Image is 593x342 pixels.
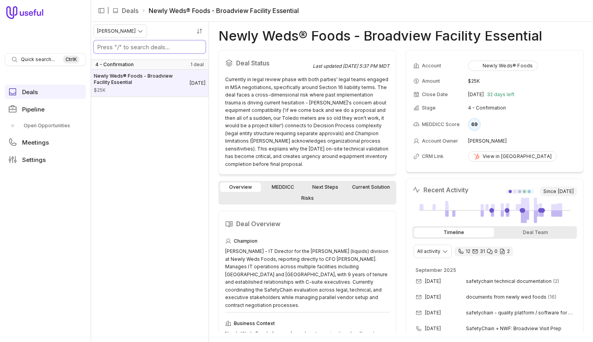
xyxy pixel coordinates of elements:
[225,217,390,230] h2: Deal Overview
[263,182,304,192] a: MEDDICC
[422,105,436,111] span: Stage
[422,63,441,69] span: Account
[225,236,390,246] div: Champion
[94,87,190,93] span: Amount
[425,310,441,316] time: [DATE]
[416,267,456,273] time: September 2025
[466,278,552,284] span: safetychain technical documentation
[422,153,444,160] span: CRM Link
[343,63,390,69] time: [DATE] 5:37 PM MDT
[422,91,448,98] span: Close Date
[347,182,395,192] a: Current Solution
[5,119,86,132] a: Open Opportunities
[225,76,390,168] div: Currently in legal review phase with both parties' legal teams engaged in MSA negotiations, speci...
[190,80,205,86] time: Deal Close Date
[468,102,576,114] td: 4 - Confirmation
[225,247,390,309] div: [PERSON_NAME] - IT Director for the [PERSON_NAME] (liquids) division at Newly Weds Foods, reporti...
[5,119,86,132] div: Pipeline submenu
[425,325,441,332] time: [DATE]
[540,187,577,196] span: Since
[95,5,107,17] button: Collapse sidebar
[468,91,484,98] time: [DATE]
[220,182,261,192] a: Overview
[22,89,38,95] span: Deals
[225,57,313,69] h2: Deal Status
[225,319,390,328] div: Business Context
[466,294,546,300] span: documents from newly wed foods
[5,135,86,149] a: Meetings
[412,185,468,195] h2: Recent Activity
[414,228,494,237] div: Timeline
[425,294,441,300] time: [DATE]
[122,6,138,15] a: Deals
[496,228,576,237] div: Deal Team
[553,278,559,284] span: 2 emails in thread
[94,41,205,53] input: Search deals by name
[91,22,209,342] nav: Deals
[305,182,346,192] a: Next Steps
[468,135,576,147] td: [PERSON_NAME]
[468,118,481,131] div: 69
[21,56,55,63] span: Quick search...
[142,6,299,15] li: Newly Weds® Foods - Broadview Facility Essential
[194,25,205,37] button: Sort by
[5,152,86,167] a: Settings
[473,153,552,160] div: View in [GEOGRAPHIC_DATA]
[95,61,134,68] span: 4 - Confirmation
[5,102,86,116] a: Pipeline
[548,294,556,300] span: 16 emails in thread
[91,70,209,97] a: Newly Weds® Foods - Broadview Facility Essential$25K[DATE]
[422,138,458,144] span: Account Owner
[455,247,513,256] div: 12 calls and 31 email threads
[466,310,574,316] span: safetychain - quality platform / software for digitalization
[220,193,395,203] a: Risks
[468,151,557,162] a: View in [GEOGRAPHIC_DATA]
[473,63,533,69] div: Newly Weds® Foods
[22,106,45,112] span: Pipeline
[63,56,79,63] kbd: Ctrl K
[218,31,542,41] h1: Newly Weds® Foods - Broadview Facility Essential
[466,325,564,332] span: SafetyChain + NWF: Broadview Visit Prep
[94,73,190,85] span: Newly Weds® Foods - Broadview Facility Essential
[107,6,109,15] span: |
[190,61,204,68] span: 1 deal
[22,157,46,163] span: Settings
[468,61,538,71] button: Newly Weds® Foods
[5,85,86,99] a: Deals
[558,188,574,195] time: [DATE]
[422,121,460,128] span: MEDDICC Score
[425,278,441,284] time: [DATE]
[487,91,515,98] span: 32 days left
[22,139,49,145] span: Meetings
[468,75,576,87] td: $25K
[313,63,390,69] div: Last updated
[422,78,440,84] span: Amount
